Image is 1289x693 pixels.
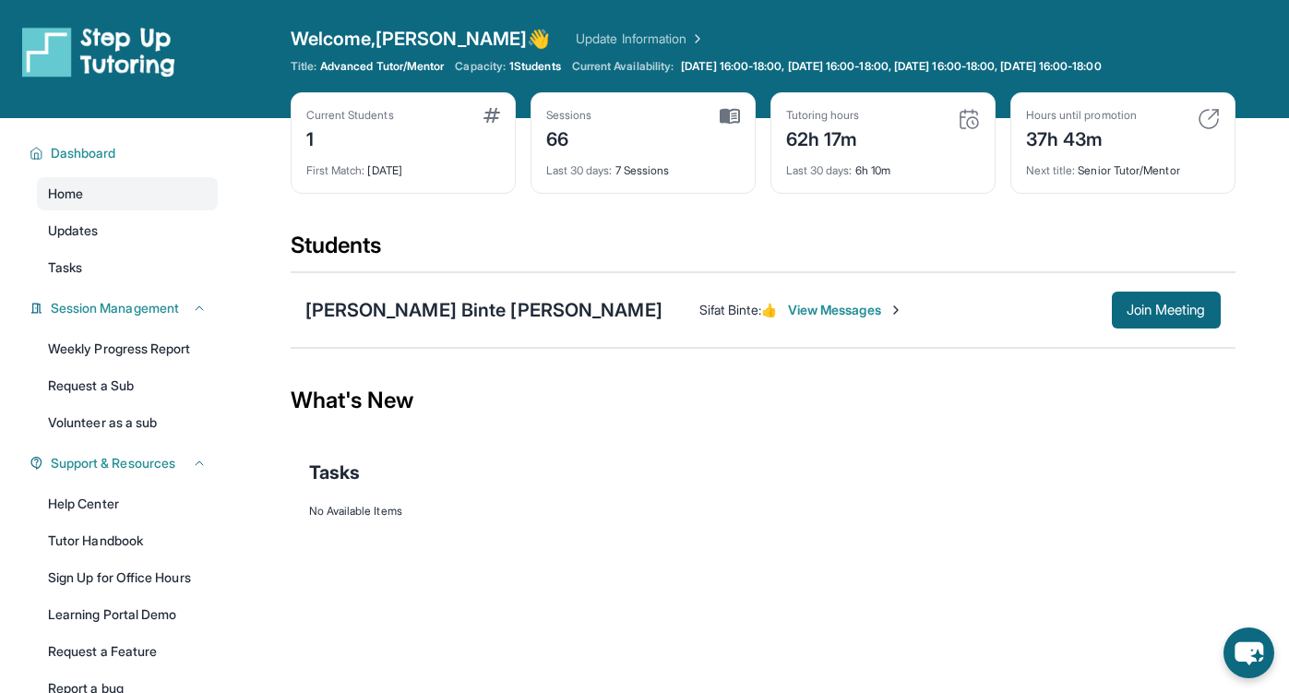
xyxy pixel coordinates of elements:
div: 7 Sessions [546,152,740,178]
div: 1 [306,123,394,152]
img: card [720,108,740,125]
a: Tutor Handbook [37,524,218,557]
span: [DATE] 16:00-18:00, [DATE] 16:00-18:00, [DATE] 16:00-18:00, [DATE] 16:00-18:00 [681,59,1101,74]
div: No Available Items [309,504,1217,519]
div: 37h 43m [1026,123,1137,152]
span: View Messages [788,301,903,319]
div: Current Students [306,108,394,123]
a: Tasks [37,251,218,284]
span: Welcome, [PERSON_NAME] 👋 [291,26,551,52]
div: [PERSON_NAME] Binte [PERSON_NAME] [305,297,662,323]
span: Session Management [51,299,179,317]
span: 1 Students [509,59,561,74]
span: Dashboard [51,144,116,162]
span: Join Meeting [1127,305,1206,316]
a: Sign Up for Office Hours [37,561,218,594]
span: Next title : [1026,163,1076,177]
a: Learning Portal Demo [37,598,218,631]
span: Last 30 days : [546,163,613,177]
div: Tutoring hours [786,108,860,123]
button: Dashboard [43,144,207,162]
div: What's New [291,360,1235,441]
span: Support & Resources [51,454,175,472]
img: Chevron-Right [889,303,903,317]
a: [DATE] 16:00-18:00, [DATE] 16:00-18:00, [DATE] 16:00-18:00, [DATE] 16:00-18:00 [677,59,1104,74]
div: Senior Tutor/Mentor [1026,152,1220,178]
span: Last 30 days : [786,163,853,177]
span: Updates [48,221,99,240]
img: card [1198,108,1220,130]
div: 6h 10m [786,152,980,178]
div: Sessions [546,108,592,123]
img: logo [22,26,175,78]
span: 👍 [761,302,777,317]
div: Students [291,231,1235,271]
img: card [483,108,500,123]
button: Support & Resources [43,454,207,472]
img: card [958,108,980,130]
span: First Match : [306,163,365,177]
a: Home [37,177,218,210]
a: Request a Feature [37,635,218,668]
a: Updates [37,214,218,247]
a: Update Information [576,30,705,48]
span: Home [48,185,83,203]
div: 66 [546,123,592,152]
img: Chevron Right [686,30,705,48]
span: Tasks [48,258,82,277]
span: Sifat Binte : [699,302,761,317]
span: Title: [291,59,316,74]
div: Hours until promotion [1026,108,1137,123]
button: Join Meeting [1112,292,1221,329]
button: chat-button [1223,627,1274,678]
div: 62h 17m [786,123,860,152]
span: Capacity: [455,59,506,74]
a: Request a Sub [37,369,218,402]
button: Session Management [43,299,207,317]
span: Advanced Tutor/Mentor [320,59,444,74]
span: Tasks [309,460,360,485]
span: Current Availability: [572,59,674,74]
a: Volunteer as a sub [37,406,218,439]
a: Weekly Progress Report [37,332,218,365]
a: Help Center [37,487,218,520]
div: [DATE] [306,152,500,178]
